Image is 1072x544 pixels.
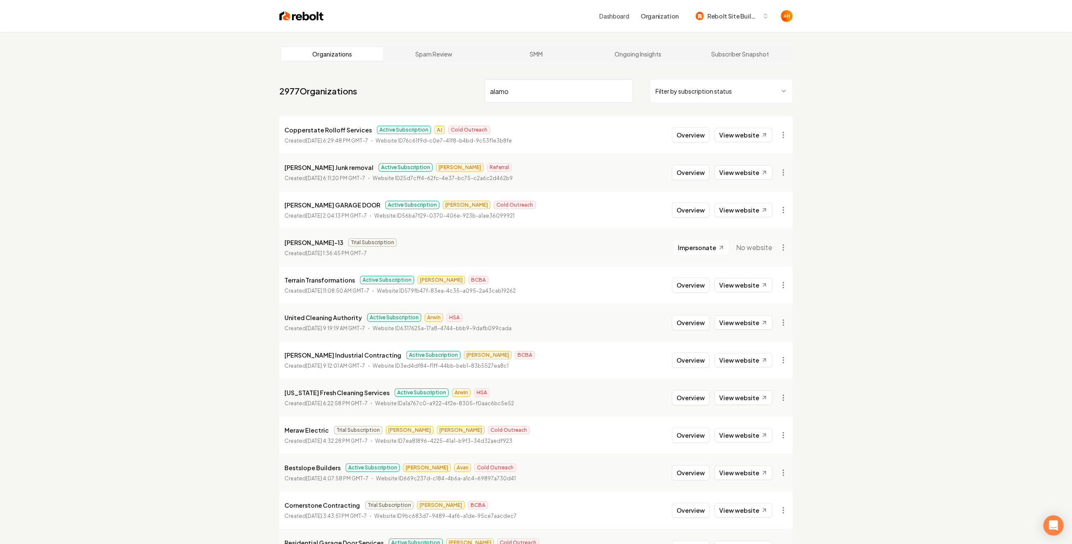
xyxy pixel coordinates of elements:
a: View website [715,128,772,142]
time: [DATE] 4:32:28 PM GMT-7 [306,438,368,444]
div: Open Intercom Messenger [1043,515,1064,536]
time: [DATE] 4:07:58 PM GMT-7 [306,475,368,482]
button: Overview [672,465,709,480]
span: HSA [474,388,490,397]
span: Cold Outreach [494,201,536,209]
span: Active Subscription [346,463,400,472]
a: View website [715,278,772,292]
button: Overview [672,353,709,368]
p: [PERSON_NAME] Junk removal [284,162,374,172]
time: [DATE] 6:11:20 PM GMT-7 [306,175,365,181]
input: Search by name or ID [485,79,633,103]
span: Referral [487,163,512,172]
img: Rebolt Site Builder [696,12,704,20]
a: Organizations [281,47,383,61]
span: [PERSON_NAME] [443,201,490,209]
p: Website ID 25d7cff4-62fc-4e37-bc75-c2a6c2d462b9 [373,174,513,183]
span: Active Subscription [379,163,433,172]
button: Overview [672,202,709,218]
span: Trial Subscription [334,426,382,434]
p: Created [284,174,365,183]
button: Overview [672,315,709,330]
a: View website [715,203,772,217]
p: Copperstate Rolloff Services [284,125,372,135]
p: Website ID 76c61f9d-c0e7-41f8-b4bd-9c53f1e3b8fe [376,137,512,145]
time: [DATE] 6:22:58 PM GMT-7 [306,400,368,407]
p: Website ID 3ed4df84-f1ff-44bb-beb1-83b5527ea8c1 [373,362,509,370]
a: View website [715,428,772,442]
button: Overview [672,127,709,143]
span: Impersonate [678,243,716,252]
a: Subscriber Snapshot [689,47,791,61]
span: Rebolt Site Builder [707,12,759,21]
p: Created [284,362,365,370]
span: BCBA [468,501,488,509]
button: Overview [672,165,709,180]
span: BCBA [515,351,535,359]
time: [DATE] 11:08:50 AM GMT-7 [306,288,369,294]
a: View website [715,503,772,517]
span: [PERSON_NAME] [386,426,433,434]
span: Active Subscription [360,276,414,284]
button: Impersonate [673,240,729,255]
a: Ongoing Insights [587,47,689,61]
a: Spam Review [383,47,485,61]
span: Active Subscription [377,126,431,134]
a: Dashboard [599,12,629,20]
p: Created [284,249,367,258]
span: HSA [447,313,462,322]
span: Active Subscription [395,388,449,397]
span: Active Subscription [385,201,439,209]
span: [PERSON_NAME] [464,351,512,359]
span: [PERSON_NAME] [436,163,484,172]
p: Created [284,212,367,220]
p: Created [284,287,369,295]
time: [DATE] 2:04:13 PM GMT-7 [306,213,367,219]
a: View website [715,353,772,367]
p: Created [284,474,368,483]
p: Created [284,137,368,145]
span: Arwin [452,388,471,397]
p: Website ID 6317625a-17a8-4744-bbb9-9dafb099cada [373,324,512,333]
p: [PERSON_NAME] Industrial Contracting [284,350,401,360]
button: Open user button [781,10,793,22]
time: [DATE] 9:12:01 AM GMT-7 [306,363,365,369]
span: Trial Subscription [348,238,397,247]
p: Bestslope Builders [284,463,341,473]
p: Website ID 56ba7f29-0370-406e-923b-a1ae36099921 [374,212,514,220]
p: Created [284,324,365,333]
button: Overview [672,503,709,518]
a: View website [715,390,772,405]
span: [PERSON_NAME] [403,463,451,472]
p: Meraw Electric [284,425,329,435]
p: Terrain Transformations [284,275,355,285]
a: View website [715,315,772,330]
p: Website ID 669c237d-c184-4b6a-a1c4-69897a730d41 [376,474,516,483]
p: Website ID 9bc683d7-9489-4af6-a1de-95ce7aacdec7 [374,512,517,520]
span: [PERSON_NAME] [417,501,465,509]
span: Arwin [425,313,443,322]
img: Anthony Hurgoi [781,10,793,22]
span: Trial Subscription [365,501,414,509]
p: [PERSON_NAME] GARAGE DOOR [284,200,380,210]
a: View website [715,165,772,180]
button: Overview [672,390,709,405]
span: [PERSON_NAME] [437,426,485,434]
time: [DATE] 9:19:19 AM GMT-7 [306,325,365,331]
img: Rebolt Logo [279,10,324,22]
span: AJ [434,126,445,134]
span: Active Subscription [406,351,460,359]
time: [DATE] 3:43:51 PM GMT-7 [306,513,367,519]
p: Website ID a1a767c0-a922-4f2e-8305-f0aac6bc5e52 [375,399,514,408]
p: Website ID 7ea81896-4225-41a1-b9f3-34d32aedf923 [375,437,512,445]
button: Overview [672,277,709,293]
span: Cold Outreach [448,126,490,134]
time: [DATE] 1:36:45 PM GMT-7 [306,250,367,256]
span: Active Subscription [367,313,421,322]
p: United Cleaning Authority [284,312,362,323]
p: Created [284,399,368,408]
a: View website [715,466,772,480]
button: Organization [636,8,684,24]
button: Overview [672,428,709,443]
p: Cornerstone Contracting [284,500,360,510]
